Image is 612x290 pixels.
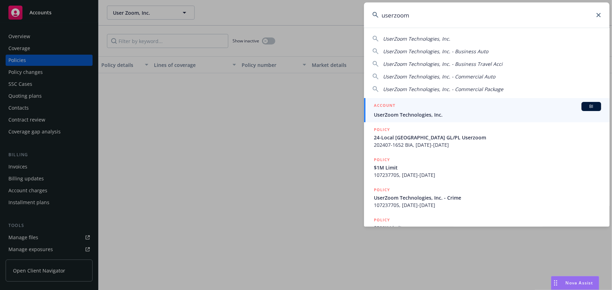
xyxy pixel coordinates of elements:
[383,73,495,80] span: UserZoom Technologies, Inc. - Commercial Auto
[374,102,395,110] h5: ACCOUNT
[374,126,390,133] h5: POLICY
[364,152,610,182] a: POLICY$1M Limit107237705, [DATE]-[DATE]
[584,103,598,110] span: BI
[374,134,601,141] span: 24-Local [GEOGRAPHIC_DATA] GL/PL Userzoom
[364,98,610,122] a: ACCOUNTBIUserZoom Technologies, Inc.
[383,35,450,42] span: UserZoom Technologies, Inc.
[374,194,601,201] span: UserZoom Technologies, Inc. - Crime
[383,86,503,92] span: UserZoom Technologies, Inc. - Commercial Package
[374,171,601,179] span: 107237705, [DATE]-[DATE]
[566,280,593,286] span: Nova Assist
[374,156,390,163] h5: POLICY
[374,141,601,149] span: 202407-1652 BIA, [DATE]-[DATE]
[374,111,601,118] span: UserZoom Technologies, Inc.
[364,182,610,213] a: POLICYUserZoom Technologies, Inc. - Crime107237705, [DATE]-[DATE]
[374,186,390,193] h5: POLICY
[364,2,610,28] input: Search...
[364,122,610,152] a: POLICY24-Local [GEOGRAPHIC_DATA] GL/PL Userzoom202407-1652 BIA, [DATE]-[DATE]
[374,164,601,171] span: $1M Limit
[374,224,601,232] span: $500K Limit
[374,216,390,223] h5: POLICY
[364,213,610,243] a: POLICY$500K Limit
[383,48,488,55] span: UserZoom Technologies, Inc. - Business Auto
[551,276,599,290] button: Nova Assist
[551,276,560,290] div: Drag to move
[383,61,503,67] span: UserZoom Technologies, Inc. - Business Travel Acci
[374,201,601,209] span: 107237705, [DATE]-[DATE]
